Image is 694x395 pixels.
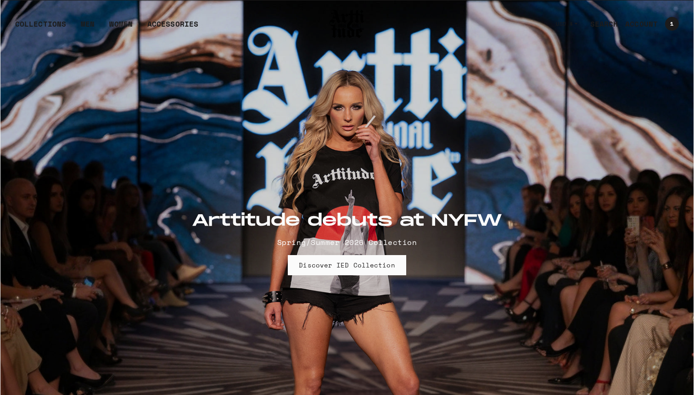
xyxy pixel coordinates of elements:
[329,8,365,39] img: Arttitude
[147,18,198,37] div: ACCESSORIES
[8,18,206,37] ul: Main navigation
[288,255,406,275] a: Discover IED Collection
[618,15,658,33] a: ACCOUNT
[81,18,95,37] a: MEN
[670,21,673,27] span: 1
[550,14,583,34] button: USD $
[109,18,133,37] a: WOMEN
[583,15,618,33] a: SEARCH
[556,20,573,28] span: USD $
[192,237,502,248] p: Spring/Summer 2026 Collection
[15,18,66,37] div: COLLECTIONS
[658,13,679,34] a: Open cart
[192,211,502,231] h2: Arttitude debuts at NYFW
